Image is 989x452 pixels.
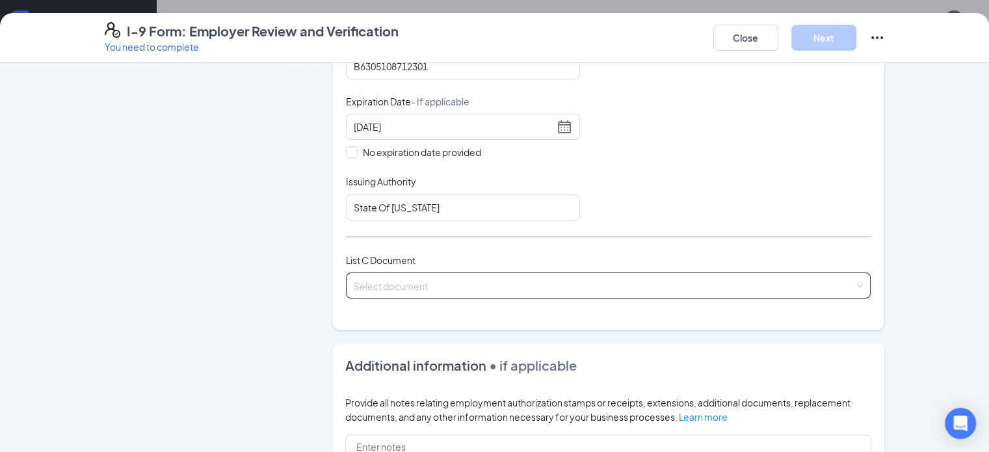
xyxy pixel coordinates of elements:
[945,408,976,439] div: Open Intercom Messenger
[346,95,469,108] span: Expiration Date
[358,145,486,159] span: No expiration date provided
[679,411,728,423] a: Learn more
[105,40,399,53] p: You need to complete
[354,120,554,134] input: 04/03/2029
[869,30,885,46] svg: Ellipses
[105,22,120,38] svg: FormI9EVerifyIcon
[346,254,415,266] span: List C Document
[127,22,399,40] h4: I-9 Form: Employer Review and Verification
[345,357,486,373] span: Additional information
[713,25,778,51] button: Close
[411,96,469,107] span: - If applicable
[486,357,577,373] span: • if applicable
[346,175,416,188] span: Issuing Authority
[791,25,856,51] button: Next
[345,397,851,423] span: Provide all notes relating employment authorization stamps or receipts, extensions, additional do...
